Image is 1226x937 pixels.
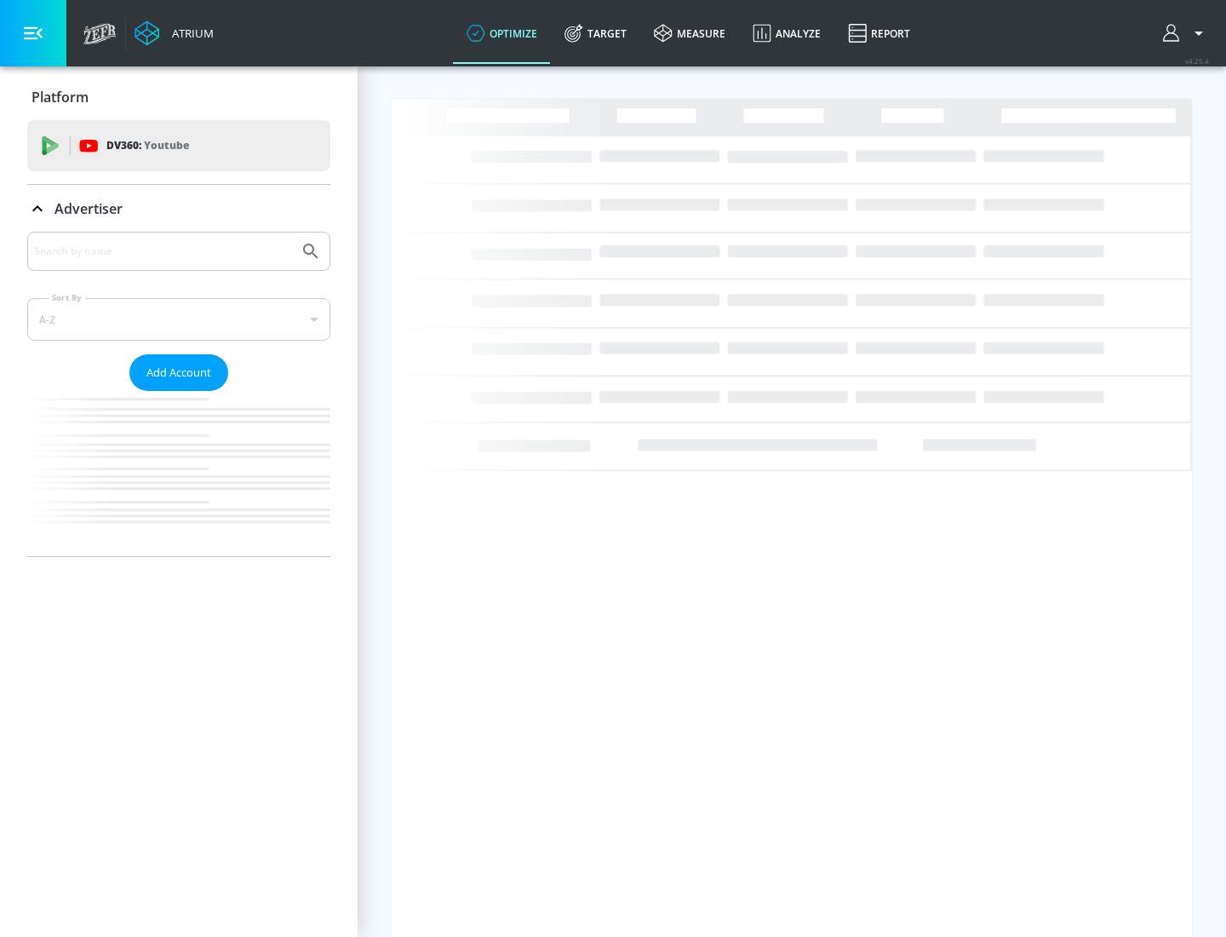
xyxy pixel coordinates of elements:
input: Search by name [34,240,292,262]
nav: list of Advertiser [27,391,330,556]
a: Target [551,3,640,64]
a: optimize [453,3,551,64]
div: Advertiser [27,232,330,556]
div: Advertiser [27,185,330,233]
span: Add Account [146,363,211,382]
button: Add Account [129,354,228,391]
div: DV360: Youtube [27,120,330,171]
p: Youtube [144,136,189,154]
a: Atrium [135,20,214,46]
p: Platform [32,88,89,106]
label: Sort By [49,292,85,303]
a: Analyze [739,3,834,64]
p: DV360: [106,136,189,155]
a: measure [640,3,739,64]
p: Advertiser [54,199,123,218]
a: Report [834,3,924,64]
div: Atrium [165,26,214,41]
div: A-Z [27,298,330,341]
div: Platform [27,73,330,121]
span: v 4.25.4 [1185,56,1209,66]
